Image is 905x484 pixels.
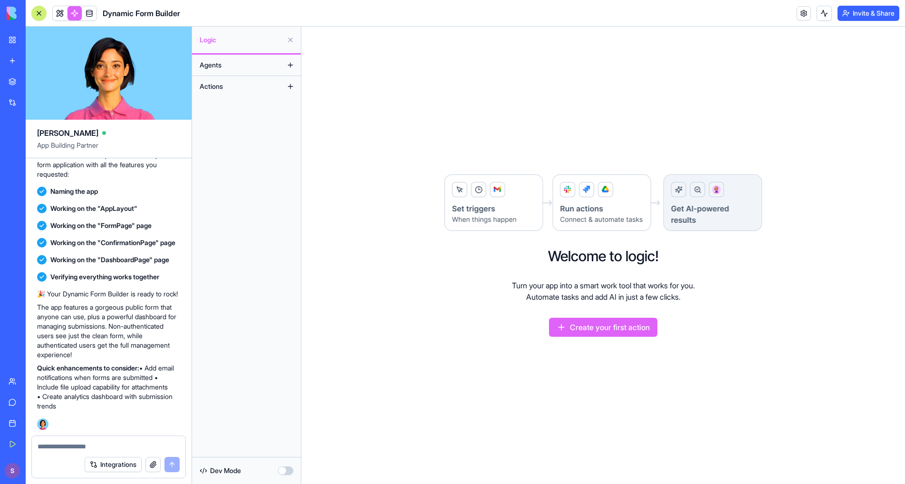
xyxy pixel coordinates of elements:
span: Working on the "FormPage" page [50,221,152,230]
button: Actions [195,79,283,94]
img: logo [7,7,66,20]
p: • Add email notifications when forms are submitted • Include file upload capability for attachmen... [37,363,180,411]
span: App Building Partner [37,141,180,158]
span: Naming the app [50,187,98,196]
span: Working on the "ConfirmationPage" page [50,238,175,247]
span: Logic [200,35,283,45]
h2: Welcome to logic! [548,247,659,265]
strong: Quick enhancements to consider: [37,364,139,372]
a: Create your first action [549,324,657,334]
img: Logic [443,174,763,232]
p: Turn your app into a smart work tool that works for you. Automate tasks and add AI in just a few ... [512,280,695,303]
button: Agents [195,57,283,73]
img: Ella_00000_wcx2te.png [37,418,48,430]
button: Create your first action [549,318,657,337]
img: ACg8ocLvoJZhh-97HB8O0x38rSgCRZbKbVehfZi-zMfApw7m6mKnMg=s96-c [5,463,20,478]
span: Working on the "AppLayout" [50,204,137,213]
span: Working on the "DashboardPage" page [50,255,169,265]
span: Actions [200,82,223,91]
span: Verifying everything works together [50,272,159,282]
span: [PERSON_NAME] [37,127,98,139]
button: Integrations [85,457,142,472]
span: Agents [200,60,221,70]
span: Dev Mode [210,466,241,475]
span: Dynamic Form Builder [103,8,180,19]
p: The app features a gorgeous public form that anyone can use, plus a powerful dashboard for managi... [37,303,180,360]
p: Perfect! Now let me implement the complete form application with all the features you requested: [37,151,180,179]
p: 🎉 Your Dynamic Form Builder is ready to rock! [37,289,180,299]
button: Invite & Share [838,6,899,21]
